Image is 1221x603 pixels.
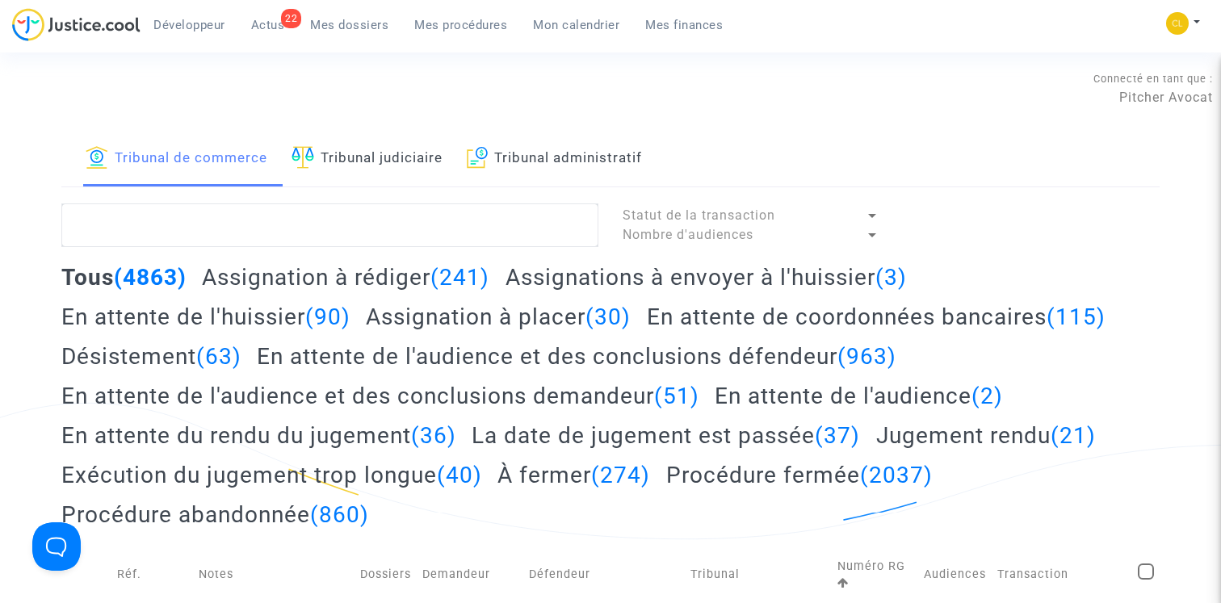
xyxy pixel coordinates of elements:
[411,422,456,449] span: (36)
[666,461,933,489] h2: Procédure fermée
[61,303,350,331] h2: En attente de l'huissier
[632,13,736,37] a: Mes finances
[645,18,723,32] span: Mes finances
[585,304,631,330] span: (30)
[12,8,141,41] img: jc-logo.svg
[497,461,650,489] h2: À fermer
[623,227,753,242] span: Nombre d'audiences
[472,421,860,450] h2: La date de jugement est passée
[401,13,520,37] a: Mes procédures
[647,303,1106,331] h2: En attente de coordonnées bancaires
[297,13,401,37] a: Mes dossiers
[876,421,1096,450] h2: Jugement rendu
[875,264,907,291] span: (3)
[292,146,314,169] img: icon-faciliter-sm.svg
[141,13,238,37] a: Développeur
[437,462,482,488] span: (40)
[467,146,489,169] img: icon-archive.svg
[86,146,108,169] img: icon-banque.svg
[506,263,907,291] h2: Assignations à envoyer à l'huissier
[971,383,1003,409] span: (2)
[815,422,860,449] span: (37)
[591,462,650,488] span: (274)
[1047,304,1106,330] span: (115)
[305,304,350,330] span: (90)
[292,132,443,186] a: Tribunal judiciaire
[257,342,896,371] h2: En attente de l'audience et des conclusions défendeur
[1051,422,1096,449] span: (21)
[1166,12,1189,35] img: f0b917ab549025eb3af43f3c4438ad5d
[153,18,225,32] span: Développeur
[61,263,187,291] h2: Tous
[623,207,775,223] span: Statut de la transaction
[414,18,507,32] span: Mes procédures
[654,383,699,409] span: (51)
[202,263,489,291] h2: Assignation à rédiger
[61,382,699,410] h2: En attente de l'audience et des conclusions demandeur
[533,18,619,32] span: Mon calendrier
[310,18,388,32] span: Mes dossiers
[1093,73,1213,85] span: Connecté en tant que :
[196,343,241,370] span: (63)
[61,500,369,529] h2: Procédure abandonnée
[61,342,241,371] h2: Désistement
[61,461,482,489] h2: Exécution du jugement trop longue
[837,343,896,370] span: (963)
[114,264,187,291] span: (4863)
[366,303,631,331] h2: Assignation à placer
[238,13,298,37] a: 22Actus
[86,132,267,186] a: Tribunal de commerce
[61,421,456,450] h2: En attente du rendu du jugement
[251,18,285,32] span: Actus
[430,264,489,291] span: (241)
[281,9,301,28] div: 22
[310,501,369,528] span: (860)
[32,522,81,571] iframe: Help Scout Beacon - Open
[715,382,1003,410] h2: En attente de l'audience
[520,13,632,37] a: Mon calendrier
[467,132,643,186] a: Tribunal administratif
[860,462,933,488] span: (2037)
